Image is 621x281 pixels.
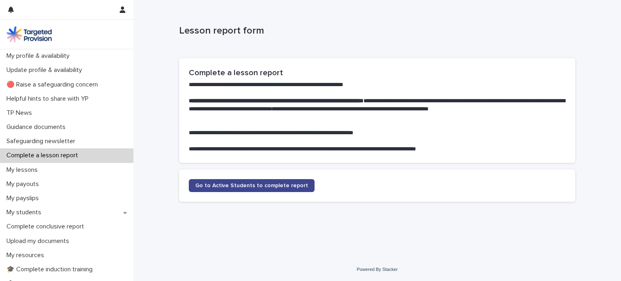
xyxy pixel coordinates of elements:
p: Complete conclusive report [3,223,91,230]
img: M5nRWzHhSzIhMunXDL62 [6,26,52,42]
p: Safeguarding newsletter [3,137,82,145]
h2: Complete a lesson report [189,68,566,78]
p: My payouts [3,180,45,188]
p: Upload my documents [3,237,76,245]
a: Powered By Stacker [357,267,397,272]
p: My payslips [3,194,45,202]
p: Complete a lesson report [3,152,84,159]
p: Lesson report form [179,25,572,37]
p: 🔴 Raise a safeguarding concern [3,81,104,89]
p: Helpful hints to share with YP [3,95,95,103]
p: Guidance documents [3,123,72,131]
a: Go to Active Students to complete report [189,179,315,192]
p: My resources [3,251,51,259]
p: TP News [3,109,38,117]
p: Update profile & availability [3,66,89,74]
p: 🎓 Complete induction training [3,266,99,273]
span: Go to Active Students to complete report [195,183,308,188]
p: My lessons [3,166,44,174]
p: My students [3,209,48,216]
p: My profile & availability [3,52,76,60]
